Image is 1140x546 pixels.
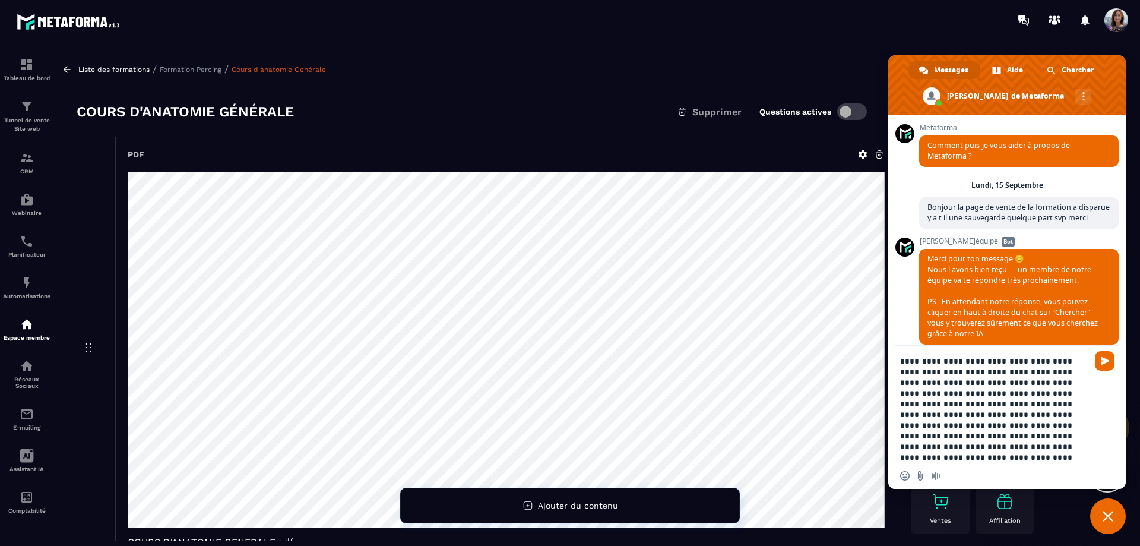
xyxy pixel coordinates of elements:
h3: Cours d'anatomie Générale [77,102,294,121]
span: Metaforma [919,124,1119,132]
a: Cours d'anatomie Générale [232,65,326,74]
p: E-mailing [3,424,50,431]
span: Envoyer [1095,351,1114,371]
img: formation [20,58,34,72]
a: automationsautomationsWebinaire [3,184,50,225]
img: text-image [995,492,1014,511]
p: CRM [3,168,50,175]
p: Ventes [930,517,951,525]
span: Supprimer [692,106,742,118]
img: text-image no-wra [931,492,950,511]
span: Ajouter du contenu [538,501,618,510]
span: Messages [934,61,968,79]
p: Tunnel de vente Site web [3,116,50,133]
p: Planificateur [3,251,50,258]
textarea: Entrez votre message... [900,356,1088,463]
div: Aide [981,61,1035,79]
p: Réseaux Sociaux [3,376,50,389]
span: Merci pour ton message 😊 Nous l’avons bien reçu — un membre de notre équipe va te répondre très p... [927,254,1099,339]
span: Comment puis-je vous aider à propos de Metaforma ? [927,140,1070,161]
div: Lundi, 15 Septembre [971,182,1043,189]
p: Espace membre [3,334,50,341]
span: Bot [1002,237,1015,247]
div: Chercher [1036,61,1106,79]
p: Affiliation [989,517,1021,525]
img: automations [20,192,34,207]
a: Liste des formations [78,65,150,74]
p: Assistant IA [3,466,50,472]
a: schedulerschedulerPlanificateur [3,225,50,267]
img: social-network [20,359,34,373]
span: [PERSON_NAME]équipe [919,237,1119,245]
span: Insérer un emoji [900,471,910,481]
span: Bonjour la page de vente de la formation a disparue y a t il une sauvegarde quelque part svp merci [927,202,1110,223]
a: Assistant IA [3,440,50,481]
a: automationsautomationsEspace membre [3,308,50,350]
span: / [153,64,157,75]
p: Automatisations [3,293,50,299]
p: Tableau de bord [3,75,50,81]
span: Message audio [931,471,940,481]
img: scheduler [20,234,34,248]
p: Webinaire [3,210,50,216]
a: automationsautomationsAutomatisations [3,267,50,308]
a: formationformationCRM [3,142,50,184]
span: Aide [1007,61,1023,79]
p: Comptabilité [3,507,50,514]
a: social-networksocial-networkRéseaux Sociaux [3,350,50,398]
span: / [224,64,229,75]
span: Envoyer un fichier [916,471,925,481]
div: Autres canaux [1075,89,1091,105]
a: Formation Percing [160,65,221,74]
a: formationformationTableau de bord [3,49,50,90]
img: formation [20,151,34,165]
a: emailemailE-mailing [3,398,50,440]
img: email [20,407,34,421]
img: accountant [20,490,34,504]
span: Chercher [1062,61,1094,79]
div: Fermer le chat [1090,498,1126,534]
img: automations [20,276,34,290]
a: accountantaccountantComptabilité [3,481,50,523]
img: automations [20,317,34,332]
div: Messages [908,61,980,79]
h6: PDF [128,150,144,159]
img: logo [17,11,123,33]
a: formationformationTunnel de vente Site web [3,90,50,142]
img: formation [20,99,34,113]
label: Questions actives [759,107,831,116]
